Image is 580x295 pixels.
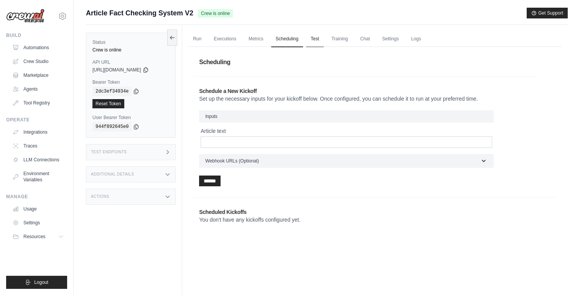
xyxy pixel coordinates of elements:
[9,69,67,81] a: Marketplace
[92,59,169,65] label: API URL
[199,95,531,103] p: Set up the necessary inputs for your kickoff below. Once configured, you can schedule it to run a...
[205,158,259,164] span: Webhook URLs (Optional)
[198,9,233,18] span: Crew is online
[34,279,48,285] span: Logout
[9,217,67,229] a: Settings
[9,126,67,138] a: Integrations
[23,234,45,240] span: Resources
[92,47,169,53] div: Crew is online
[9,97,67,109] a: Tool Registry
[91,194,109,199] h3: Actions
[9,55,67,68] a: Crew Studio
[6,194,67,200] div: Manage
[6,276,67,289] button: Logout
[86,8,193,18] span: Article Fact Checking System V2
[9,167,67,186] a: Environment Variables
[6,9,44,23] img: Logo
[91,150,127,154] h3: Test Endpoints
[244,31,268,47] a: Metrics
[205,114,217,119] span: Inputs
[271,31,303,47] a: Scheduling
[9,203,67,215] a: Usage
[201,127,492,135] label: Article text
[91,172,134,177] h3: Additional Details
[199,208,551,216] h2: Scheduled Kickoffs
[356,31,374,47] a: Chat
[92,67,141,73] span: [URL][DOMAIN_NAME]
[92,99,124,108] a: Reset Token
[377,31,403,47] a: Settings
[199,87,531,95] h2: Schedule a New Kickoff
[9,41,67,54] a: Automations
[407,31,426,47] a: Logs
[92,39,169,45] label: Status
[9,140,67,152] a: Traces
[193,51,557,73] h1: Scheduling
[199,154,494,168] button: Webhook URLs (Optional)
[306,31,324,47] a: Test
[9,154,67,166] a: LLM Connections
[92,114,169,121] label: User Bearer Token
[199,216,372,224] p: You don't have any kickoffs configured yet.
[6,117,67,123] div: Operate
[327,31,353,47] a: Training
[92,87,132,96] code: 2dc3ef34934e
[9,83,67,95] a: Agents
[9,230,67,243] button: Resources
[188,31,206,47] a: Run
[92,79,169,85] label: Bearer Token
[92,122,132,131] code: 944f892645e0
[209,31,241,47] a: Executions
[527,8,568,18] button: Get Support
[6,32,67,38] div: Build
